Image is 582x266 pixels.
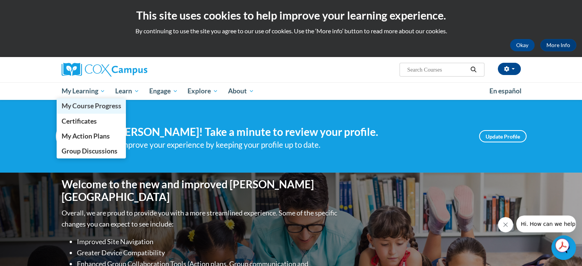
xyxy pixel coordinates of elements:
a: My Action Plans [57,129,126,144]
a: Engage [144,82,183,100]
a: Learn [110,82,144,100]
span: My Learning [61,86,105,96]
a: My Learning [57,82,111,100]
li: Greater Device Compatibility [77,247,339,258]
p: Overall, we are proud to provide you with a more streamlined experience. Some of the specific cha... [62,207,339,230]
button: Search [468,65,479,74]
div: Help improve your experience by keeping your profile up to date. [102,139,468,151]
a: Update Profile [479,130,527,142]
div: Main menu [50,82,532,100]
span: About [228,86,254,96]
p: By continuing to use the site you agree to our use of cookies. Use the ‘More info’ button to read... [6,27,576,35]
img: Cox Campus [62,63,147,77]
span: Certificates [61,117,96,125]
a: En español [484,83,527,99]
span: Hi. How can we help? [5,5,62,11]
a: Certificates [57,114,126,129]
input: Search Courses [406,65,468,74]
span: Explore [187,86,218,96]
span: Learn [115,86,139,96]
li: Improved Site Navigation [77,236,339,247]
iframe: Close message [498,217,513,232]
span: En español [489,87,522,95]
img: Profile Image [56,119,90,153]
a: Cox Campus [62,63,207,77]
span: Engage [149,86,178,96]
a: More Info [540,39,576,51]
span: My Action Plans [61,132,109,140]
button: Account Settings [498,63,521,75]
h4: Hi [PERSON_NAME]! Take a minute to review your profile. [102,126,468,139]
h1: Welcome to the new and improved [PERSON_NAME][GEOGRAPHIC_DATA] [62,178,339,204]
a: Group Discussions [57,144,126,158]
span: Group Discussions [61,147,117,155]
h2: This site uses cookies to help improve your learning experience. [6,8,576,23]
a: Explore [183,82,223,100]
a: About [223,82,259,100]
iframe: Button to launch messaging window [551,235,576,260]
button: Okay [510,39,535,51]
iframe: Message from company [516,215,576,232]
span: My Course Progress [61,102,121,110]
a: My Course Progress [57,98,126,113]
